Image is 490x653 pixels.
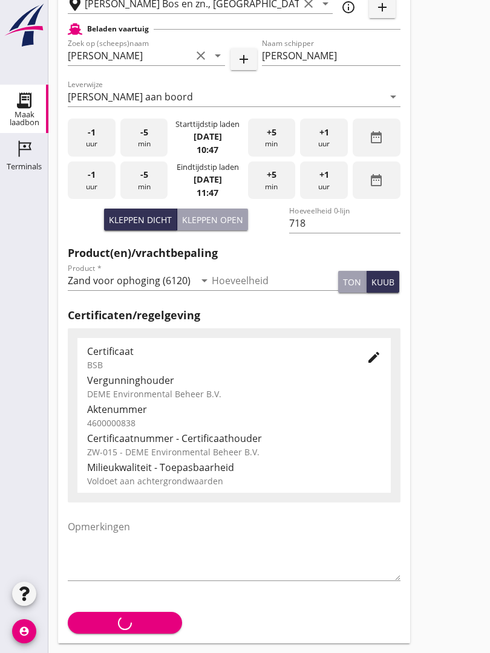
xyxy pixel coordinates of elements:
button: kuub [367,271,399,293]
input: Naam schipper [262,46,400,65]
span: +1 [319,168,329,181]
div: Vergunninghouder [87,373,381,388]
i: arrow_drop_down [197,273,212,288]
span: -5 [140,168,148,181]
div: Kleppen dicht [109,213,172,226]
div: Certificaatnummer - Certificaathouder [87,431,381,446]
div: min [120,119,168,157]
button: ton [338,271,367,293]
div: uur [68,161,116,200]
div: kuub [371,276,394,288]
div: uur [300,161,348,200]
div: Kleppen open [182,213,243,226]
i: account_circle [12,619,36,643]
img: logo-small.a267ee39.svg [2,3,46,48]
div: Terminals [7,163,42,171]
div: BSB [87,359,347,371]
div: uur [300,119,348,157]
span: +1 [319,126,329,139]
span: -1 [88,168,96,181]
input: Hoeveelheid 0-lijn [289,213,400,233]
div: ton [343,276,361,288]
h2: Certificaten/regelgeving [68,307,400,323]
button: Kleppen dicht [104,209,177,230]
i: edit [367,350,381,365]
i: clear [194,48,208,63]
div: Certificaat [87,344,347,359]
input: Product * [68,271,195,290]
div: min [120,161,168,200]
input: Zoek op (scheeps)naam [68,46,191,65]
input: Hoeveelheid [212,271,339,290]
strong: 11:47 [197,187,218,198]
i: add [237,52,251,67]
strong: [DATE] [194,174,222,185]
i: date_range [369,173,384,187]
button: Kleppen open [177,209,248,230]
i: arrow_drop_down [386,89,400,104]
div: Milieukwaliteit - Toepasbaarheid [87,460,381,475]
span: -5 [140,126,148,139]
div: uur [68,119,116,157]
div: Starttijdstip laden [175,119,240,130]
i: arrow_drop_down [211,48,225,63]
i: date_range [369,130,384,145]
span: -1 [88,126,96,139]
div: ZW-015 - DEME Environmental Beheer B.V. [87,446,381,458]
textarea: Opmerkingen [68,517,400,580]
div: Aktenummer [87,402,381,417]
div: [PERSON_NAME] aan boord [68,91,193,102]
span: +5 [267,168,276,181]
strong: [DATE] [194,131,222,142]
div: Voldoet aan achtergrondwaarden [87,475,381,487]
div: DEME Environmental Beheer B.V. [87,388,381,400]
div: min [248,119,296,157]
div: Eindtijdstip laden [177,161,239,173]
div: 4600000838 [87,417,381,429]
div: min [248,161,296,200]
strong: 10:47 [197,144,218,155]
span: +5 [267,126,276,139]
h2: Product(en)/vrachtbepaling [68,245,400,261]
h2: Beladen vaartuig [87,24,149,34]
